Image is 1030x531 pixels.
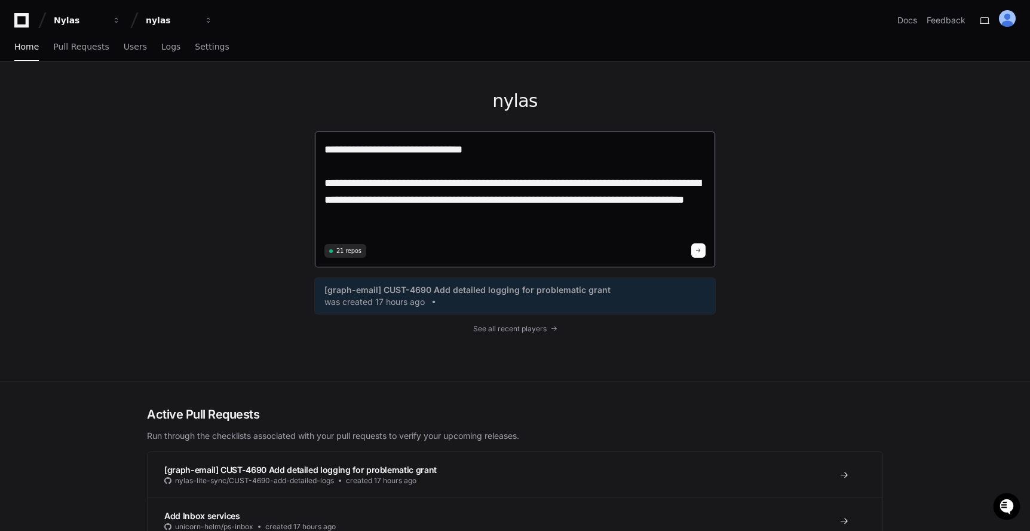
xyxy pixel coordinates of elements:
a: Powered byPylon [84,125,145,135]
span: Settings [195,43,229,50]
a: Home [14,33,39,61]
a: Users [124,33,147,61]
div: Nylas [54,14,105,26]
img: 1736555170064-99ba0984-63c1-480f-8ee9-699278ef63ed [12,89,33,111]
span: 21 repos [336,246,361,255]
div: We're available if you need us! [41,101,151,111]
a: Logs [161,33,180,61]
h1: nylas [314,90,716,112]
div: Start new chat [41,89,196,101]
iframe: Open customer support [992,492,1024,524]
a: See all recent players [314,324,716,334]
a: [graph-email] CUST-4690 Add detailed logging for problematic grantnylas-lite-sync/CUST-4690-add-d... [148,452,882,498]
span: Users [124,43,147,50]
span: Home [14,43,39,50]
h2: Active Pull Requests [147,406,883,423]
span: created 17 hours ago [346,476,416,486]
span: Pylon [119,126,145,135]
a: Pull Requests [53,33,109,61]
p: Run through the checklists associated with your pull requests to verify your upcoming releases. [147,430,883,442]
button: nylas [141,10,217,31]
div: nylas [146,14,197,26]
span: Pull Requests [53,43,109,50]
div: Welcome [12,48,217,67]
span: Add Inbox services [164,511,240,521]
button: Feedback [927,14,965,26]
span: nylas-lite-sync/CUST-4690-add-detailed-logs [175,476,334,486]
img: PlayerZero [12,12,36,36]
span: [graph-email] CUST-4690 Add detailed logging for problematic grant [164,465,437,475]
span: Logs [161,43,180,50]
span: [graph-email] CUST-4690 Add detailed logging for problematic grant [324,284,611,296]
img: ALV-UjXdkCaxG7Ha6Z-zDHMTEPqXMlNFMnpHuOo2CVUViR2iaDDte_9HYgjrRZ0zHLyLySWwoP3Esd7mb4Ah-olhw-DLkFEvG... [999,10,1016,27]
a: Settings [195,33,229,61]
span: See all recent players [473,324,547,334]
a: Docs [897,14,917,26]
button: Nylas [49,10,125,31]
button: Start new chat [203,93,217,107]
span: was created 17 hours ago [324,296,425,308]
a: [graph-email] CUST-4690 Add detailed logging for problematic grantwas created 17 hours ago [324,284,706,308]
